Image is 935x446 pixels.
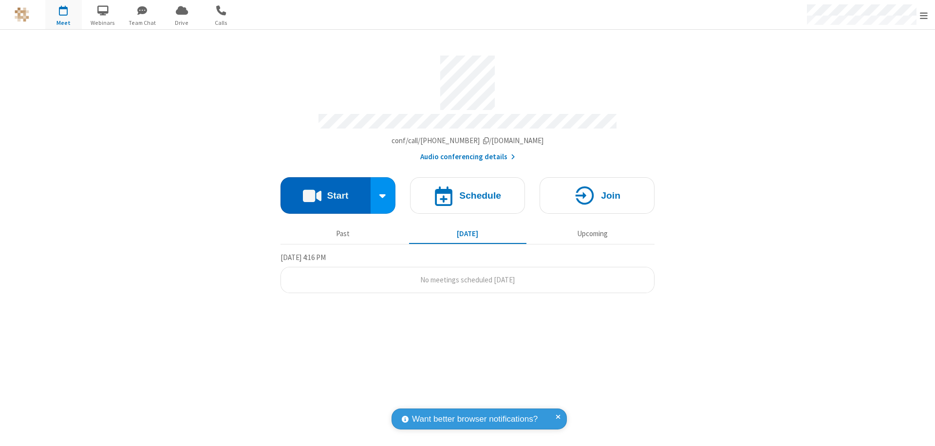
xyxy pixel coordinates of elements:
[327,191,348,200] h4: Start
[280,48,654,163] section: Account details
[410,177,525,214] button: Schedule
[392,136,544,145] span: Copy my meeting room link
[420,275,515,284] span: No meetings scheduled [DATE]
[412,413,538,426] span: Want better browser notifications?
[392,135,544,147] button: Copy my meeting room linkCopy my meeting room link
[124,19,161,27] span: Team Chat
[540,177,654,214] button: Join
[280,253,326,262] span: [DATE] 4:16 PM
[203,19,240,27] span: Calls
[284,224,402,243] button: Past
[164,19,200,27] span: Drive
[911,421,928,439] iframe: Chat
[459,191,501,200] h4: Schedule
[601,191,620,200] h4: Join
[371,177,396,214] div: Start conference options
[15,7,29,22] img: QA Selenium DO NOT DELETE OR CHANGE
[420,151,515,163] button: Audio conferencing details
[534,224,651,243] button: Upcoming
[45,19,82,27] span: Meet
[280,252,654,294] section: Today's Meetings
[85,19,121,27] span: Webinars
[409,224,526,243] button: [DATE]
[280,177,371,214] button: Start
